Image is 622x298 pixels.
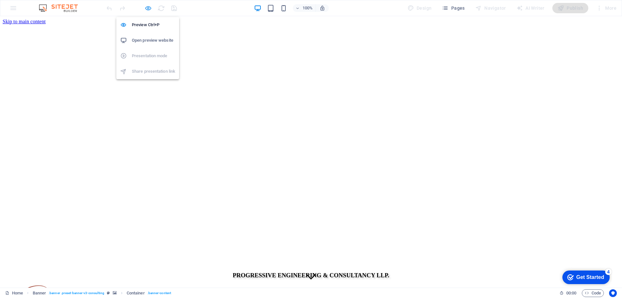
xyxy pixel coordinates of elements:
[5,3,52,17] div: Get Started 4 items remaining, 20% complete
[33,289,171,297] nav: breadcrumb
[127,289,145,297] span: Click to select. Double-click to edit
[3,3,46,8] a: Skip to main content
[107,291,110,295] i: This element is a customizable preset
[33,289,46,297] span: Click to select. Double-click to edit
[582,289,604,297] button: Code
[319,5,325,11] i: On resize automatically adjust zoom level to fit chosen device.
[293,4,316,12] button: 100%
[48,1,54,8] div: 4
[609,289,617,297] button: Usercentrics
[303,4,313,12] h6: 100%
[442,5,465,11] span: Pages
[585,289,601,297] span: Code
[132,37,175,44] h6: Open preview website
[132,21,175,29] h6: Preview Ctrl+P
[37,4,86,12] img: Editor Logo
[233,256,389,262] strong: PROGRESSIVE ENGINEERING & CONSULTANCY LLP.
[49,289,104,297] span: . banner .preset-banner-v3-consulting
[571,291,572,295] span: :
[113,291,117,295] i: This element contains a background
[5,289,23,297] a: Click to cancel selection. Double-click to open Pages
[147,289,171,297] span: . banner-content
[566,289,576,297] span: 00 00
[439,3,467,13] button: Pages
[19,7,47,13] div: Get Started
